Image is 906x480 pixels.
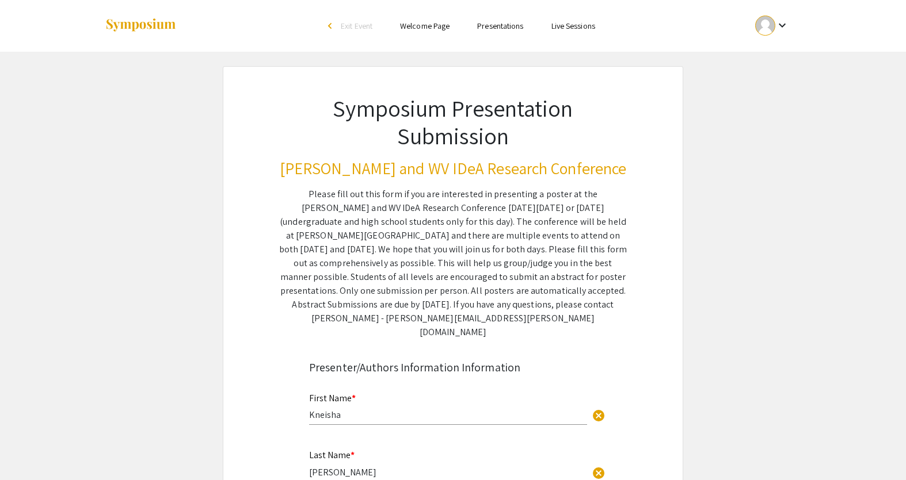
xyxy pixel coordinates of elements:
[309,449,355,461] mat-label: Last Name
[592,409,606,423] span: cancel
[279,94,627,149] h1: Symposium Presentation Submission
[9,428,49,471] iframe: Chat
[105,18,177,33] img: Symposium by ForagerOne
[743,13,801,39] button: Expand account dropdown
[309,409,587,421] input: Type Here
[400,21,450,31] a: Welcome Page
[309,392,356,404] mat-label: First Name
[309,466,587,478] input: Type Here
[341,21,372,31] span: Exit Event
[328,22,335,29] div: arrow_back_ios
[592,466,606,480] span: cancel
[279,159,627,178] h3: [PERSON_NAME] and WV IDeA Research Conference
[279,187,627,339] div: Please fill out this form if you are interested in presenting a poster at the [PERSON_NAME] and W...
[477,21,523,31] a: Presentations
[551,21,595,31] a: Live Sessions
[775,18,789,32] mat-icon: Expand account dropdown
[309,359,597,376] div: Presenter/Authors Information Information
[587,404,610,427] button: Clear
